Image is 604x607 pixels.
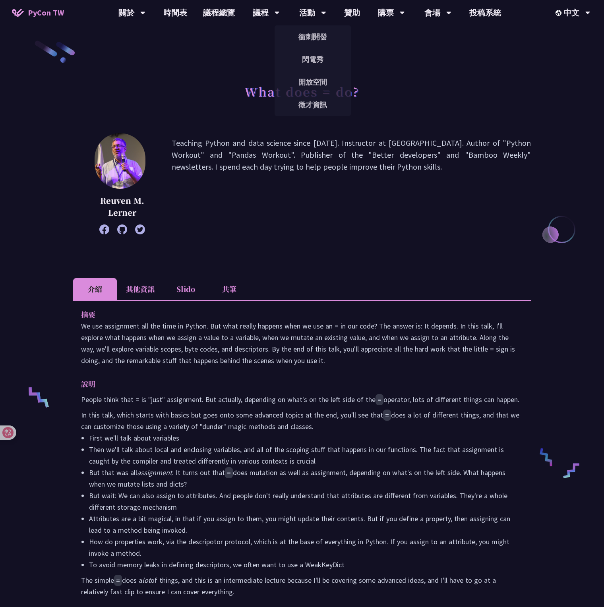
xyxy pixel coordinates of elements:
img: Home icon of PyCon TW 2025 [12,9,24,17]
img: Reuven M. Lerner [95,133,145,189]
p: The simple does a of things, and this is an intermediate lecture because I'll be covering some ad... [81,574,523,597]
em: lot [142,576,151,585]
li: 介紹 [73,278,117,300]
a: 徵才資訊 [275,95,351,114]
p: 說明 [81,378,507,390]
p: People think that = is "just" assignment. But actually, depending on what's on the left side of t... [81,394,523,405]
li: First we'll talk about variables [89,432,523,444]
span: PyCon TW [28,7,64,19]
code: = [383,410,391,421]
h1: What does = do? [244,79,360,103]
li: How do properties work, via the descripotor protocol, which is at the base of everything in Pytho... [89,536,523,559]
p: 摘要 [81,309,507,320]
li: But wait: We can also assign to attributes. And people don't really understand that attributes ar... [89,490,523,513]
a: 衝刺開發 [275,27,351,46]
img: Locale Icon [556,10,563,16]
a: PyCon TW [4,3,72,23]
code: = [225,467,233,478]
p: We use assignment all the time in Python. But what really happens when we use an = in our code? T... [81,320,523,366]
li: 共筆 [207,278,251,300]
code: = [376,394,383,405]
code: = [114,575,122,586]
li: To avoid memory leaks in defining descriptors, we often want to use a WeakKeyDict [89,559,523,570]
p: In this talk, which starts with basics but goes onto some advanced topics at the end, you'll see ... [81,409,523,432]
p: Reuven M. Lerner [93,195,152,218]
em: assignment [137,468,172,477]
a: 開放空間 [275,73,351,91]
p: Teaching Python and data science since [DATE]. Instructor at [GEOGRAPHIC_DATA]. Author of "Python... [172,137,531,230]
li: Slido [164,278,207,300]
li: Then we'll talk about local and enclosing variables, and all of the scoping stuff that happens in... [89,444,523,467]
li: 其他資訊 [117,278,164,300]
li: Attributes are a bit magical, in that if you assign to them, you might update their contents. But... [89,513,523,536]
a: 閃電秀 [275,50,351,69]
li: But that was all . It turns out that does mutation as well as assignment, depending on what's on ... [89,467,523,490]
